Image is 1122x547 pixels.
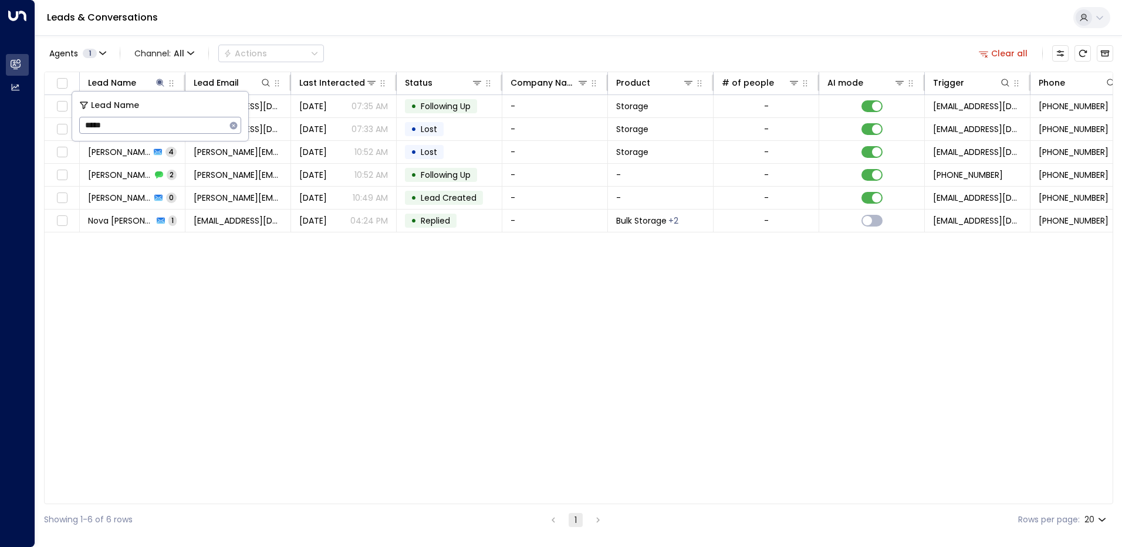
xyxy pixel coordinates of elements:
span: Adelina Garifyanova [88,192,151,204]
span: leads@space-station.co.uk [933,215,1022,227]
span: leads@space-station.co.uk [933,146,1022,158]
div: Phone [1039,76,1065,90]
button: page 1 [569,513,583,527]
span: adelina.garifyanova@outlook.com [194,146,282,158]
span: Toggle select row [55,122,69,137]
div: • [411,188,417,208]
button: Actions [218,45,324,62]
div: - [764,169,769,181]
span: Agents [49,49,78,58]
span: Adelina Garifyanova [88,169,151,181]
button: Clear all [974,45,1033,62]
p: 07:35 AM [352,100,388,112]
span: +447555396329 [1039,192,1109,204]
span: Aug 21, 2025 [299,123,327,135]
div: Trigger [933,76,1011,90]
span: Yesterday [299,100,327,112]
div: - [764,100,769,112]
div: AI mode [827,76,863,90]
span: Lead Created [421,192,476,204]
td: - [502,141,608,163]
p: 10:52 AM [354,146,388,158]
span: 2 [167,170,177,180]
span: Toggle select row [55,145,69,160]
td: - [502,95,608,117]
div: 20 [1084,511,1109,528]
button: Agents1 [44,45,110,62]
span: +447762863592 [1039,123,1109,135]
div: • [411,165,417,185]
p: 10:49 AM [353,192,388,204]
div: • [411,96,417,116]
span: leads@space-station.co.uk [933,192,1022,204]
td: - [502,164,608,186]
div: Product [616,76,650,90]
div: Status [405,76,483,90]
div: - [764,192,769,204]
div: Showing 1-6 of 6 rows [44,514,133,526]
div: Product [616,76,694,90]
div: Actions [224,48,267,59]
td: - [608,164,714,186]
span: Following Up [421,100,471,112]
div: Last Interacted [299,76,365,90]
div: • [411,142,417,162]
span: Lost [421,123,437,135]
div: - [764,146,769,158]
button: Archived Leads [1097,45,1113,62]
span: May 15, 2025 [299,215,327,227]
span: magkidongnova@yahoo.co.uk [194,215,282,227]
div: Trigger [933,76,964,90]
span: Nova Finnegan [88,215,153,227]
div: Phone [1039,76,1117,90]
span: 1 [168,215,177,225]
span: Lost [421,146,437,158]
div: Status [405,76,432,90]
div: Last Interacted [299,76,377,90]
span: adelina.garifyanova@outlook.com [194,192,282,204]
div: Company Name [511,76,577,90]
span: All [174,49,184,58]
span: +447555396329 [1039,146,1109,158]
label: Rows per page: [1018,514,1080,526]
span: 1 [83,49,97,58]
div: Lead Name [88,76,136,90]
span: Toggle select row [55,168,69,183]
div: Company Name [511,76,589,90]
span: Storage [616,123,648,135]
div: # of people [722,76,774,90]
span: Toggle select row [55,99,69,114]
td: - [608,187,714,209]
span: Storage [616,146,648,158]
span: 0 [166,193,177,202]
span: +447555396329 [933,169,1003,181]
div: Button group with a nested menu [218,45,324,62]
p: 07:33 AM [352,123,388,135]
span: +447483309508 [1039,100,1109,112]
span: +447555396329 [1039,169,1109,181]
span: Channel: [130,45,199,62]
div: • [411,211,417,231]
div: # of people [722,76,800,90]
span: leads@space-station.co.uk [933,100,1022,112]
button: Channel:All [130,45,199,62]
div: - [764,123,769,135]
span: Jul 23, 2025 [299,169,327,181]
span: Jul 17, 2025 [299,192,327,204]
span: Jul 26, 2025 [299,146,327,158]
div: Lead Email [194,76,239,90]
td: - [502,210,608,232]
span: Toggle select all [55,76,69,91]
a: Leads & Conversations [47,11,158,24]
span: +447508977789 [1039,215,1109,227]
span: Toggle select row [55,214,69,228]
span: Adelina Garifyanova [88,146,150,158]
div: AI mode [827,76,905,90]
button: Customize [1052,45,1069,62]
span: adelina.garifyanova@outlook.com [194,169,282,181]
div: Lead Email [194,76,272,90]
span: Bulk Storage [616,215,667,227]
span: Refresh [1074,45,1091,62]
div: • [411,119,417,139]
p: 10:52 AM [354,169,388,181]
